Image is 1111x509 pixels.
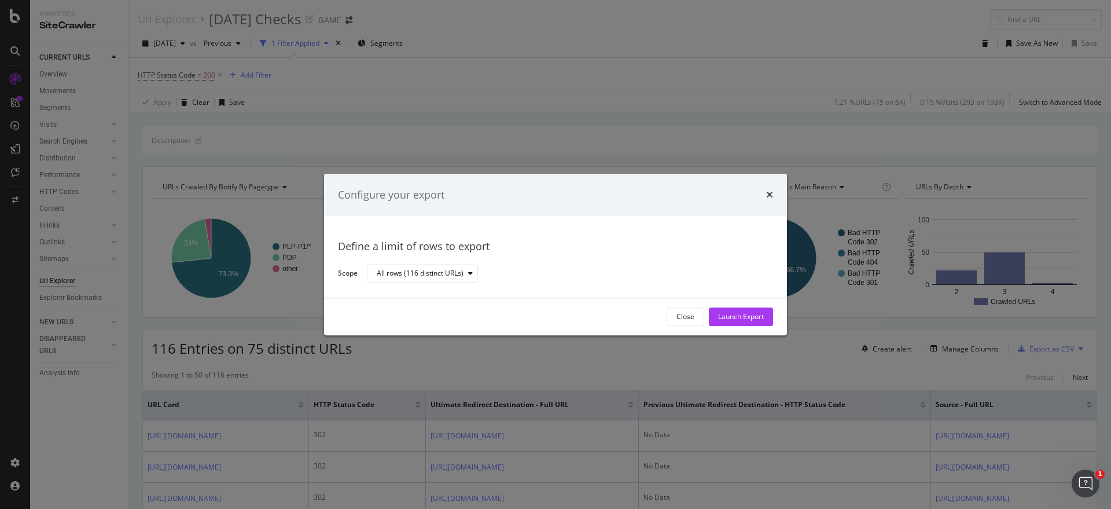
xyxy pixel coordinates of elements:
[377,270,463,277] div: All rows (116 distinct URLs)
[667,307,704,326] button: Close
[324,174,787,335] div: modal
[338,240,773,255] div: Define a limit of rows to export
[338,188,444,203] div: Configure your export
[338,268,358,281] label: Scope
[709,307,773,326] button: Launch Export
[367,265,478,283] button: All rows (116 distinct URLs)
[718,312,764,322] div: Launch Export
[1072,470,1099,497] iframe: Intercom live chat
[766,188,773,203] div: times
[1095,470,1105,479] span: 1
[676,312,694,322] div: Close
